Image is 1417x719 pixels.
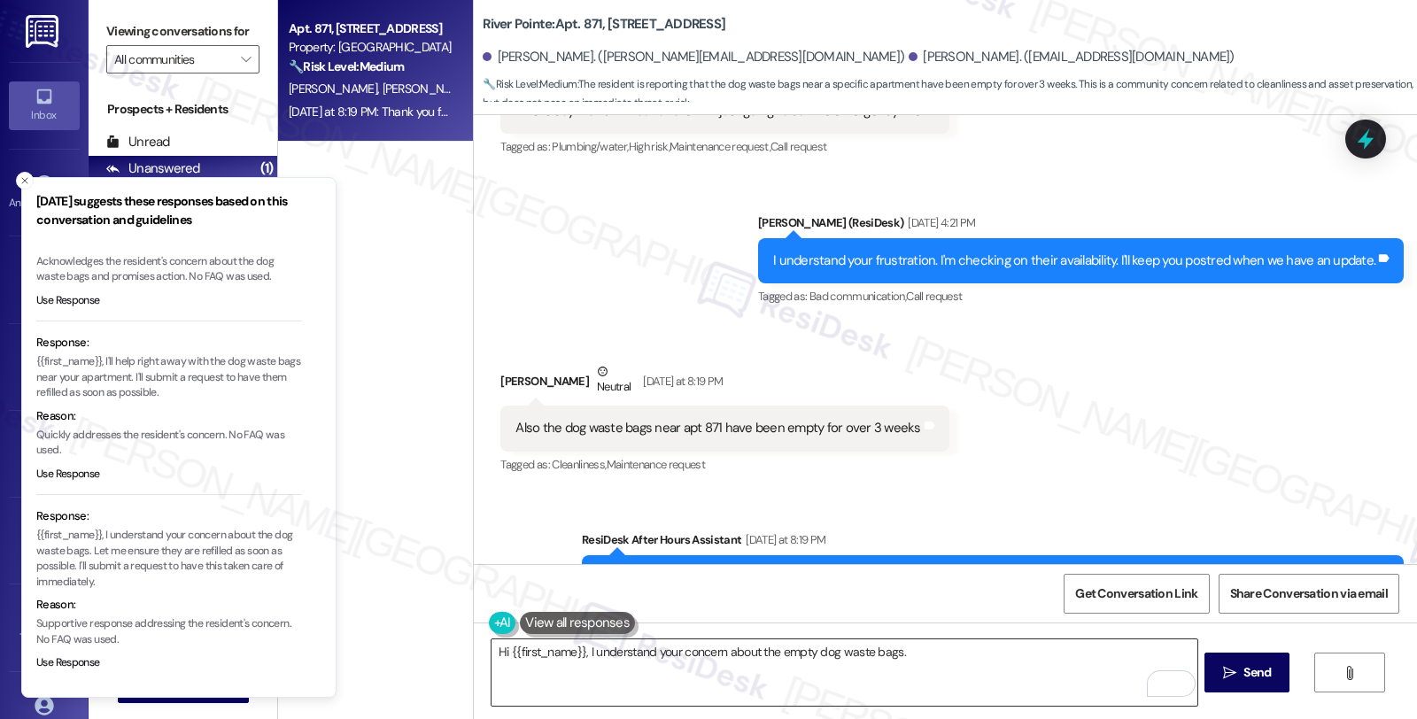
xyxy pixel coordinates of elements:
div: Response: [36,507,302,525]
span: Share Conversation via email [1230,584,1388,603]
span: [PERSON_NAME] [383,81,471,97]
div: Unanswered [106,159,200,178]
span: Send [1243,663,1271,682]
button: Use Response [36,293,100,309]
span: Maintenance request , [670,139,770,154]
span: Call request [906,289,962,304]
label: Viewing conversations for [106,18,259,45]
button: Close toast [16,172,34,189]
p: {{first_name}}, I understand your concern about the dog waste bags. Let me ensure they are refill... [36,528,302,590]
button: Send [1204,653,1290,692]
p: {{first_name}}, I'll help right away with the dog waste bags near your apartment. I'll submit a r... [36,354,302,401]
span: : The resident is reporting that the dog waste bags near a specific apartment have been empty for... [483,75,1417,113]
i:  [241,52,251,66]
img: ResiDesk Logo [26,15,62,48]
a: Buildings [9,429,80,477]
div: [DATE] at 8:19 PM [741,530,825,549]
strong: 🔧 Risk Level: Medium [483,77,577,91]
div: [DATE] at 8:19 PM: Thank you for your message. Our offices are currently closed, but we will cont... [289,104,1372,120]
div: Response: [36,334,302,352]
button: Share Conversation via email [1219,574,1399,614]
span: [PERSON_NAME] [289,81,383,97]
div: (1) [256,155,278,182]
div: [PERSON_NAME]. ([EMAIL_ADDRESS][DOMAIN_NAME]) [909,48,1235,66]
div: Tagged as: [500,452,949,477]
div: Reason: [36,407,302,425]
div: Unread [106,133,170,151]
a: Insights • [9,343,80,390]
div: Prospects + Residents [89,100,277,119]
span: Bad communication , [809,289,906,304]
div: I understand your frustration. I'm checking on their availability. I'll keep you postred when we ... [773,251,1375,270]
div: Neutral [593,362,634,399]
div: Property: [GEOGRAPHIC_DATA] [289,38,453,57]
div: Also the dog waste bags near apt 871 have been empty for over 3 weeks [515,419,920,437]
span: Cleanliness , [552,457,606,472]
p: Supportive response addressing the resident's concern. No FAQ was used. [36,616,302,647]
h3: [DATE] suggests these responses based on this conversation and guidelines [36,192,302,229]
div: [DATE] at 8:19 PM [639,372,723,390]
span: Maintenance request [607,457,706,472]
span: Get Conversation Link [1075,584,1197,603]
button: Use Response [36,655,100,671]
input: All communities [114,45,231,73]
button: Get Conversation Link [1064,574,1209,614]
div: Tagged as: [500,134,949,159]
div: [PERSON_NAME] (ResiDesk) [758,213,1404,238]
a: Leads [9,517,80,565]
div: [DATE] 4:21 PM [903,213,975,232]
i:  [1223,666,1236,680]
div: [PERSON_NAME] [500,362,949,406]
p: Acknowledges the resident's concern about the dog waste bags and promises action. No FAQ was used. [36,254,302,285]
i:  [1343,666,1356,680]
div: Reason: [36,596,302,614]
div: Tagged as: [758,283,1404,309]
div: Apt. 871, [STREET_ADDRESS] [289,19,453,38]
strong: 🔧 Risk Level: Medium [289,58,404,74]
a: Site Visit • [9,256,80,304]
button: Use Response [36,467,100,483]
a: Inbox [9,81,80,129]
span: High risk , [629,139,670,154]
span: Plumbing/water , [552,139,628,154]
a: Templates • [9,604,80,652]
span: Call request [770,139,826,154]
div: [PERSON_NAME]. ([PERSON_NAME][EMAIL_ADDRESS][DOMAIN_NAME]) [483,48,904,66]
p: Quickly addresses the resident's concern. No FAQ was used. [36,428,302,459]
div: ResiDesk After Hours Assistant [582,530,1404,555]
textarea: To enrich screen reader interactions, please activate Accessibility in Grammarly extension settings [492,639,1196,706]
b: River Pointe: Apt. 871, [STREET_ADDRESS] [483,15,725,34]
